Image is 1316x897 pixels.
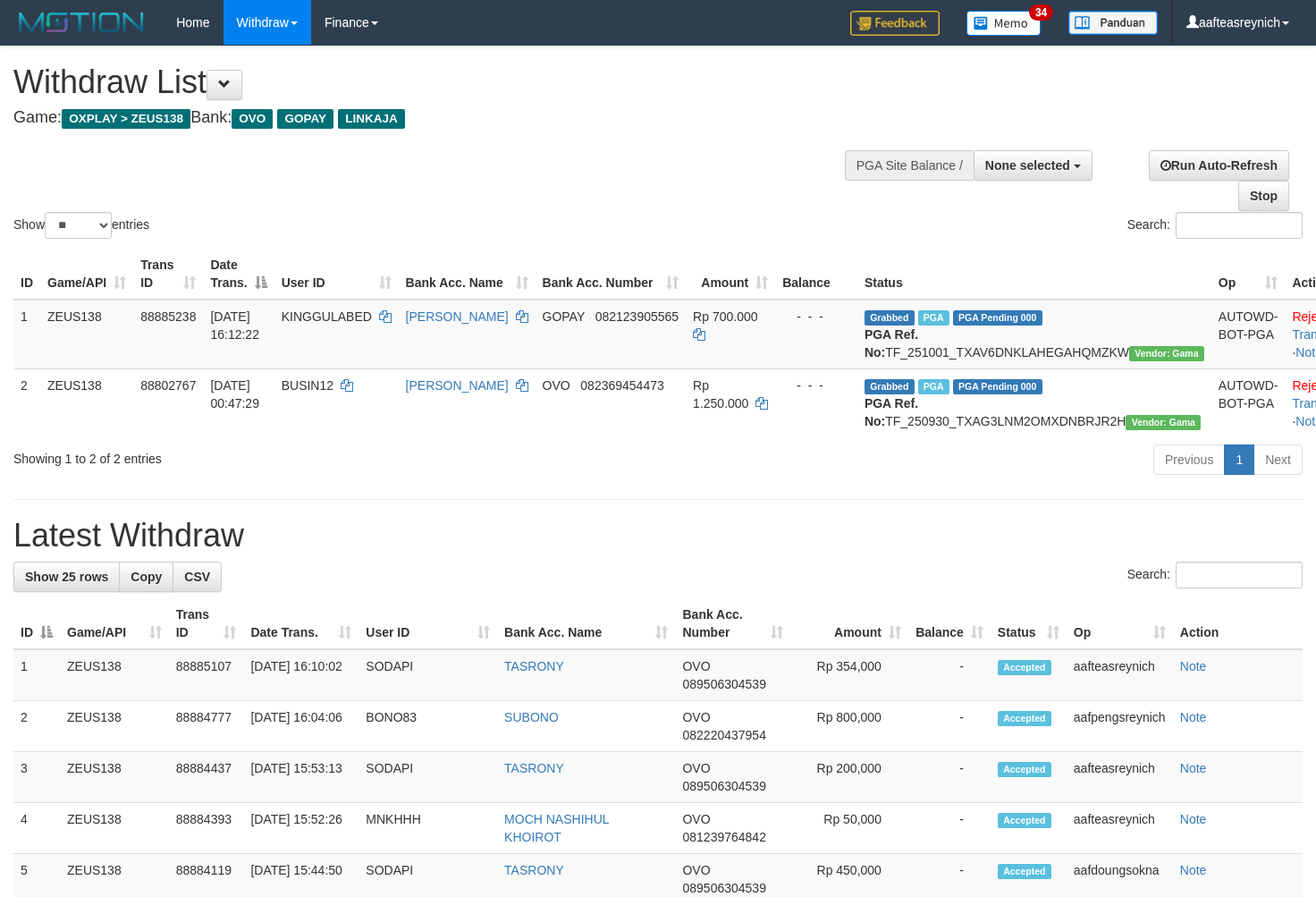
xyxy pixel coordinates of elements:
div: - - - [782,308,850,326]
td: 2 [13,368,40,437]
th: User ID: activate to sort column ascending [359,598,497,649]
span: Copy 081239764842 to clipboard [682,830,765,844]
h1: Withdraw List [13,64,859,100]
td: 3 [13,752,60,803]
span: OVO [682,761,710,775]
span: None selected [985,158,1070,173]
img: Button%20Memo.svg [966,11,1042,36]
a: Note [1180,812,1207,826]
a: Previous [1153,444,1225,475]
span: Accepted [998,762,1051,777]
td: Rp 50,000 [790,803,908,854]
th: Op: activate to sort column ascending [1067,598,1173,649]
td: 2 [13,701,60,752]
span: OVO [232,109,273,129]
img: Feedback.jpg [850,11,940,36]
td: 1 [13,300,40,369]
th: Date Trans.: activate to sort column ascending [243,598,359,649]
a: Show 25 rows [13,562,120,592]
span: Rp 700.000 [693,309,757,324]
span: BUSIN12 [282,378,333,393]
td: MNKHHH [359,803,497,854]
h1: Latest Withdraw [13,518,1303,554]
span: Marked by aafsreyleap [918,379,949,394]
span: Grabbed [865,379,915,394]
td: Rp 200,000 [790,752,908,803]
th: User ID: activate to sort column ascending [274,249,399,300]
a: Stop [1238,181,1289,211]
td: 88884777 [169,701,244,752]
div: Showing 1 to 2 of 2 entries [13,443,535,468]
a: Run Auto-Refresh [1149,150,1289,181]
th: Date Trans.: activate to sort column descending [203,249,274,300]
a: TASRONY [504,761,564,775]
td: ZEUS138 [40,300,133,369]
a: MOCH NASHIHUL KHOIROT [504,812,609,844]
td: SODAPI [359,752,497,803]
span: PGA Pending [953,379,1042,394]
td: Rp 354,000 [790,649,908,701]
th: Balance: activate to sort column ascending [908,598,991,649]
th: Bank Acc. Number: activate to sort column ascending [675,598,789,649]
a: Next [1253,444,1303,475]
td: - [908,752,991,803]
span: Copy [131,570,162,584]
td: AUTOWD-BOT-PGA [1211,368,1286,437]
span: OVO [682,710,710,724]
td: aafteasreynich [1067,649,1173,701]
td: aafteasreynich [1067,803,1173,854]
span: 88802767 [140,378,196,393]
td: ZEUS138 [60,701,169,752]
span: Accepted [998,660,1051,675]
th: Status: activate to sort column ascending [991,598,1067,649]
span: OVO [682,659,710,673]
span: OVO [682,863,710,877]
th: Balance [775,249,857,300]
td: 4 [13,803,60,854]
button: None selected [974,150,1092,181]
td: Rp 800,000 [790,701,908,752]
th: Trans ID: activate to sort column ascending [133,249,203,300]
td: [DATE] 16:10:02 [243,649,359,701]
td: ZEUS138 [40,368,133,437]
td: [DATE] 16:04:06 [243,701,359,752]
a: SUBONO [504,710,559,724]
td: TF_251001_TXAV6DNKLAHEGAHQMZKW [857,300,1211,369]
th: ID [13,249,40,300]
td: 88885107 [169,649,244,701]
span: CSV [184,570,210,584]
label: Search: [1127,562,1303,588]
th: Bank Acc. Name: activate to sort column ascending [497,598,675,649]
img: MOTION_logo.png [13,9,149,36]
span: Accepted [998,711,1051,726]
td: [DATE] 15:53:13 [243,752,359,803]
td: [DATE] 15:52:26 [243,803,359,854]
th: Game/API: activate to sort column ascending [40,249,133,300]
span: OVO [682,812,710,826]
th: Bank Acc. Name: activate to sort column ascending [399,249,536,300]
td: TF_250930_TXAG3LNM2OMXDNBRJR2H [857,368,1211,437]
a: CSV [173,562,222,592]
a: 1 [1224,444,1254,475]
span: OXPLAY > ZEUS138 [62,109,190,129]
img: panduan.png [1068,11,1158,35]
a: TASRONY [504,659,564,673]
td: 88884393 [169,803,244,854]
span: [DATE] 00:47:29 [210,378,259,410]
td: 88884437 [169,752,244,803]
a: Note [1180,761,1207,775]
td: BONO83 [359,701,497,752]
label: Show entries [13,212,149,239]
td: - [908,649,991,701]
div: PGA Site Balance / [845,150,974,181]
td: ZEUS138 [60,649,169,701]
h4: Game: Bank: [13,109,859,127]
span: Vendor URL: https://trx31.1velocity.biz [1129,346,1204,361]
span: Marked by aafpengsreynich [918,310,949,326]
td: aafteasreynich [1067,752,1173,803]
a: Note [1180,659,1207,673]
td: ZEUS138 [60,803,169,854]
a: Note [1180,710,1207,724]
th: Status [857,249,1211,300]
input: Search: [1176,562,1303,588]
